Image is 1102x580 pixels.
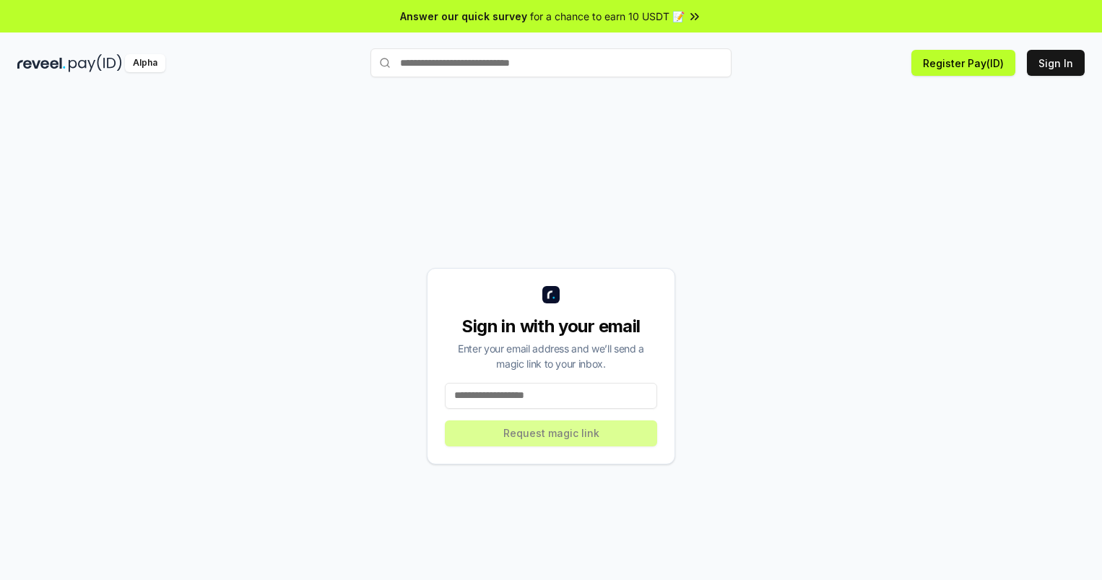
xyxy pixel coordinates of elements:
span: for a chance to earn 10 USDT 📝 [530,9,685,24]
div: Alpha [125,54,165,72]
span: Answer our quick survey [400,9,527,24]
img: pay_id [69,54,122,72]
button: Register Pay(ID) [911,50,1015,76]
img: logo_small [542,286,560,303]
div: Sign in with your email [445,315,657,338]
div: Enter your email address and we’ll send a magic link to your inbox. [445,341,657,371]
img: reveel_dark [17,54,66,72]
button: Sign In [1027,50,1085,76]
